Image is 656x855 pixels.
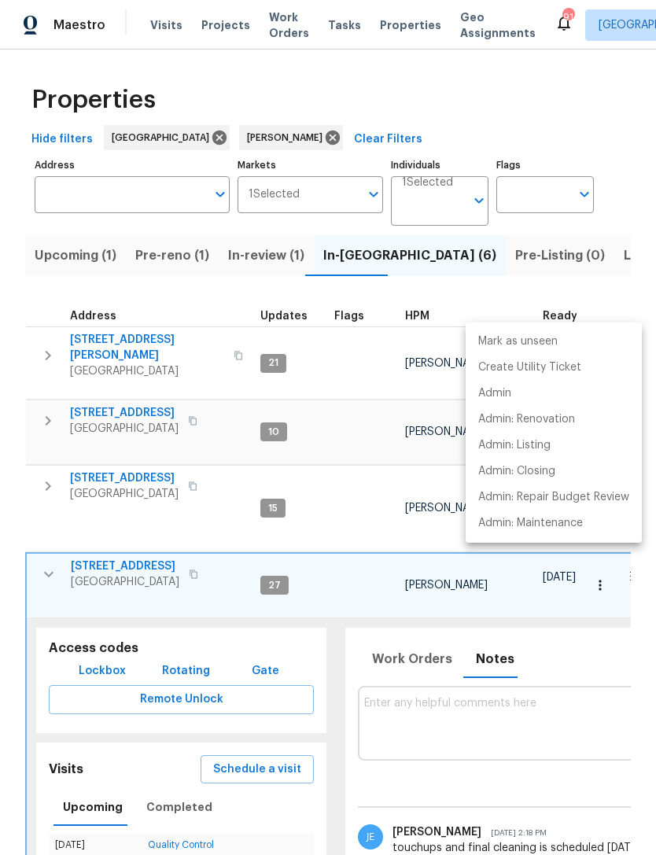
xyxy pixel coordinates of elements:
[478,489,629,506] p: Admin: Repair Budget Review
[478,463,555,480] p: Admin: Closing
[478,515,583,532] p: Admin: Maintenance
[478,437,551,454] p: Admin: Listing
[478,411,575,428] p: Admin: Renovation
[478,334,558,350] p: Mark as unseen
[478,385,511,402] p: Admin
[478,359,581,376] p: Create Utility Ticket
